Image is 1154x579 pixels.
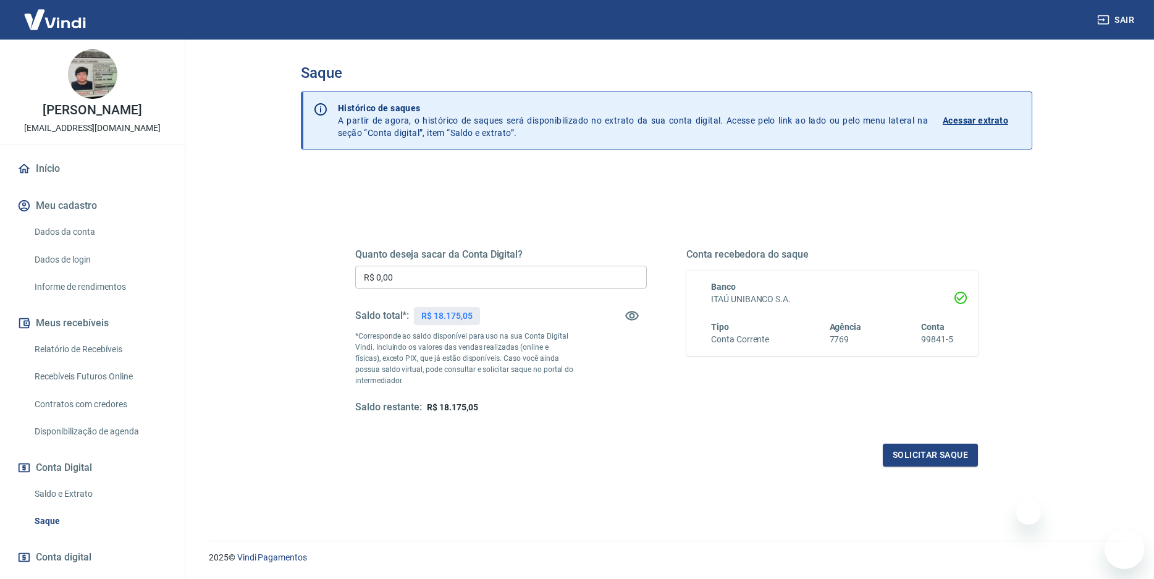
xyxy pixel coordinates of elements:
p: Acessar extrato [943,114,1008,127]
h5: Quanto deseja sacar da Conta Digital? [355,248,647,261]
button: Sair [1095,9,1139,32]
span: Conta [921,322,945,332]
a: Conta digital [15,544,170,571]
h5: Saldo total*: [355,310,409,322]
a: Relatório de Recebíveis [30,337,170,362]
h6: Conta Corrente [711,333,769,346]
p: A partir de agora, o histórico de saques será disponibilizado no extrato da sua conta digital. Ac... [338,102,928,139]
button: Solicitar saque [883,444,978,467]
h5: Conta recebedora do saque [686,248,978,261]
span: R$ 18.175,05 [427,402,478,412]
p: [EMAIL_ADDRESS][DOMAIN_NAME] [24,122,161,135]
h6: 7769 [830,333,862,346]
p: [PERSON_NAME] [43,104,141,117]
p: 2025 © [209,551,1124,564]
span: Tipo [711,322,729,332]
a: Disponibilização de agenda [30,419,170,444]
img: Vindi [15,1,95,38]
iframe: Botão para abrir a janela de mensagens [1105,530,1144,569]
a: Saldo e Extrato [30,481,170,507]
p: R$ 18.175,05 [421,310,472,323]
button: Meus recebíveis [15,310,170,337]
a: Informe de rendimentos [30,274,170,300]
a: Início [15,155,170,182]
button: Meu cadastro [15,192,170,219]
a: Recebíveis Futuros Online [30,364,170,389]
p: Histórico de saques [338,102,928,114]
a: Saque [30,509,170,534]
h6: ITAÚ UNIBANCO S.A. [711,293,953,306]
h5: Saldo restante: [355,401,422,414]
button: Conta Digital [15,454,170,481]
a: Dados de login [30,247,170,273]
span: Agência [830,322,862,332]
a: Vindi Pagamentos [237,552,307,562]
h6: 99841-5 [921,333,953,346]
span: Banco [711,282,736,292]
span: Conta digital [36,549,91,566]
a: Contratos com credores [30,392,170,417]
a: Dados da conta [30,219,170,245]
a: Acessar extrato [943,102,1022,139]
img: 6e61b937-904a-4981-a2f4-9903c7d94729.jpeg [68,49,117,99]
p: *Corresponde ao saldo disponível para uso na sua Conta Digital Vindi. Incluindo os valores das ve... [355,331,574,386]
h3: Saque [301,64,1032,82]
iframe: Fechar mensagem [1016,500,1041,525]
